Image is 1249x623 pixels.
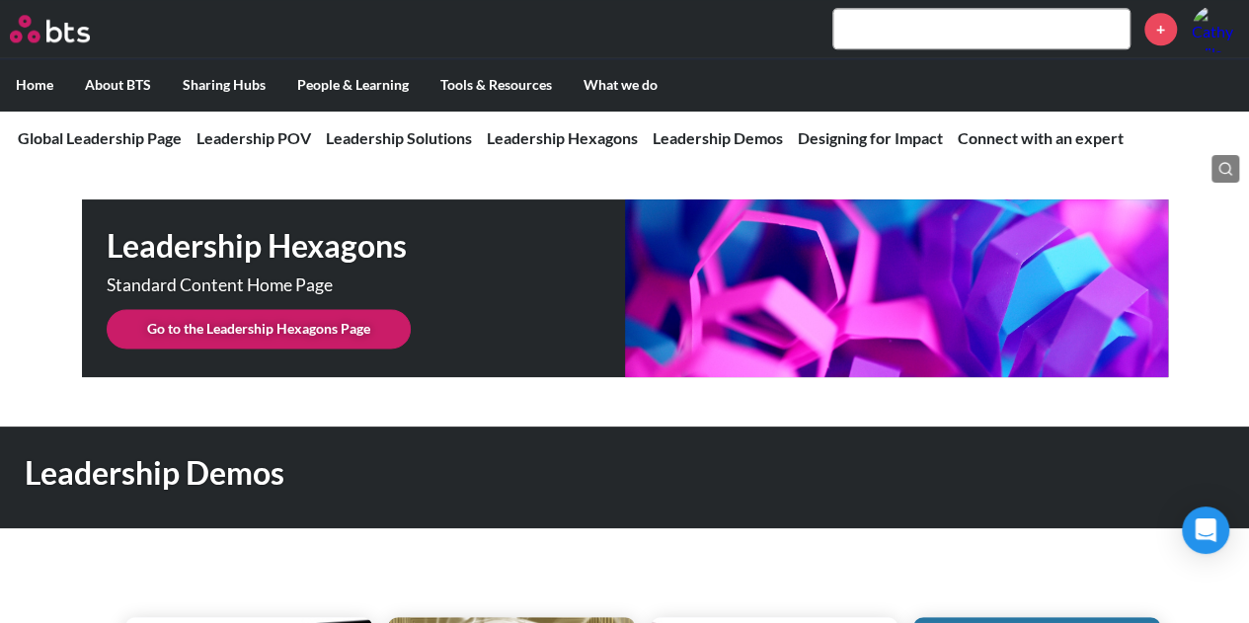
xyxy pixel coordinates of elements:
[798,128,943,147] a: Designing for Impact
[1144,13,1177,45] a: +
[25,451,864,496] h1: Leadership Demos
[10,15,126,42] a: Go home
[1192,5,1239,52] a: Profile
[958,128,1124,147] a: Connect with an expert
[107,309,411,349] a: Go to the Leadership Hexagons Page
[10,15,90,42] img: BTS Logo
[167,59,281,111] label: Sharing Hubs
[326,128,472,147] a: Leadership Solutions
[196,128,311,147] a: Leadership POV
[568,59,673,111] label: What we do
[487,128,638,147] a: Leadership Hexagons
[1182,506,1229,554] div: Open Intercom Messenger
[107,276,521,294] p: Standard Content Home Page
[18,128,182,147] a: Global Leadership Page
[281,59,425,111] label: People & Learning
[69,59,167,111] label: About BTS
[425,59,568,111] label: Tools & Resources
[653,128,783,147] a: Leadership Demos
[107,224,625,269] h1: Leadership Hexagons
[1192,5,1239,52] img: Cathy Wilson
